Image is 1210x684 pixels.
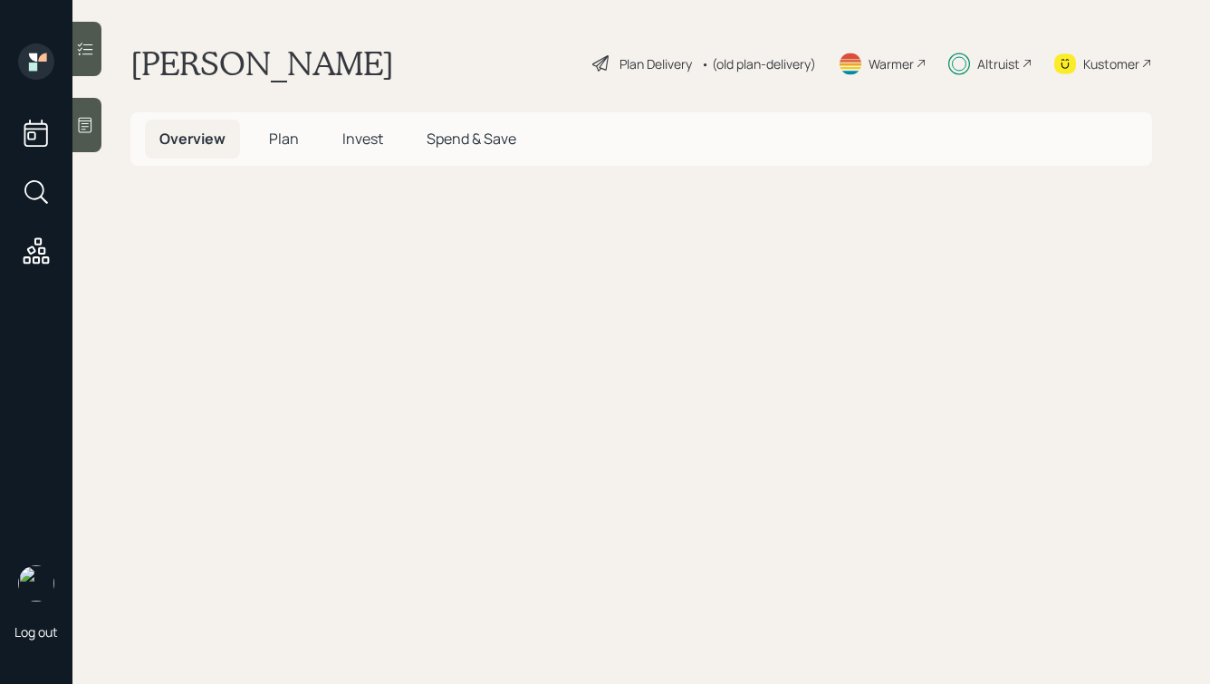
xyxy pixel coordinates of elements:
span: Invest [342,129,383,149]
span: Plan [269,129,299,149]
div: Kustomer [1083,54,1139,73]
span: Overview [159,129,226,149]
img: hunter_neumayer.jpg [18,565,54,602]
div: Log out [14,623,58,641]
div: Altruist [977,54,1020,73]
div: Plan Delivery [619,54,692,73]
div: • (old plan-delivery) [701,54,816,73]
div: Warmer [869,54,914,73]
span: Spend & Save [427,129,516,149]
h1: [PERSON_NAME] [130,43,394,83]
